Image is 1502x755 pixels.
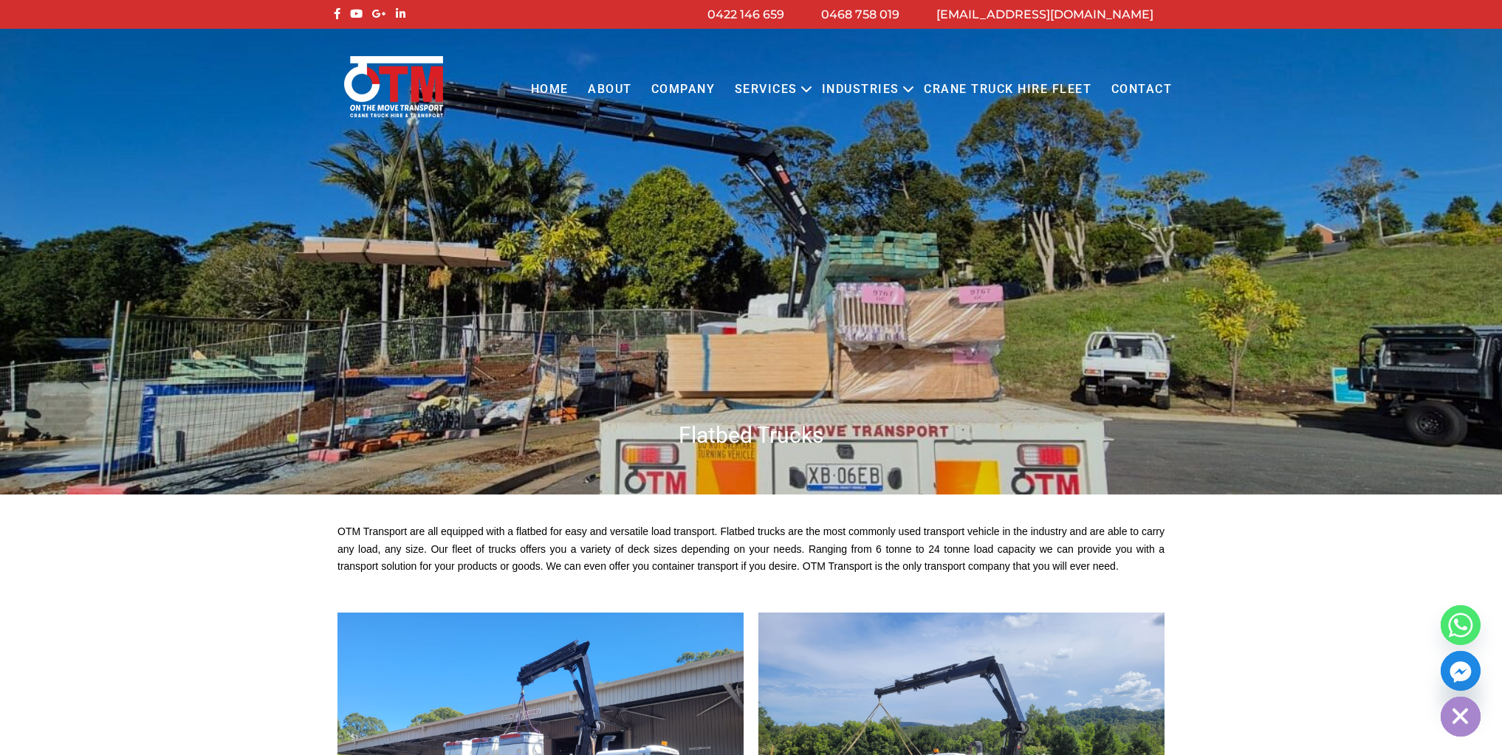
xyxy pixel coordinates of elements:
[642,69,725,110] a: COMPANY
[725,69,807,110] a: Services
[330,421,1172,449] h1: Flatbed Trucks
[1101,69,1182,110] a: Contact
[337,523,1165,576] p: OTM Transport are all equipped with a flatbed for easy and versatile load transport. Flatbed truc...
[1441,651,1481,691] a: Facebook_Messenger
[578,69,642,110] a: About
[812,69,909,110] a: Industries
[521,69,577,110] a: Home
[914,69,1101,110] a: Crane Truck Hire Fleet
[341,55,446,119] img: Otmtransport
[821,7,899,21] a: 0468 758 019
[1441,605,1481,645] a: Whatsapp
[936,7,1153,21] a: [EMAIL_ADDRESS][DOMAIN_NAME]
[707,7,784,21] a: 0422 146 659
